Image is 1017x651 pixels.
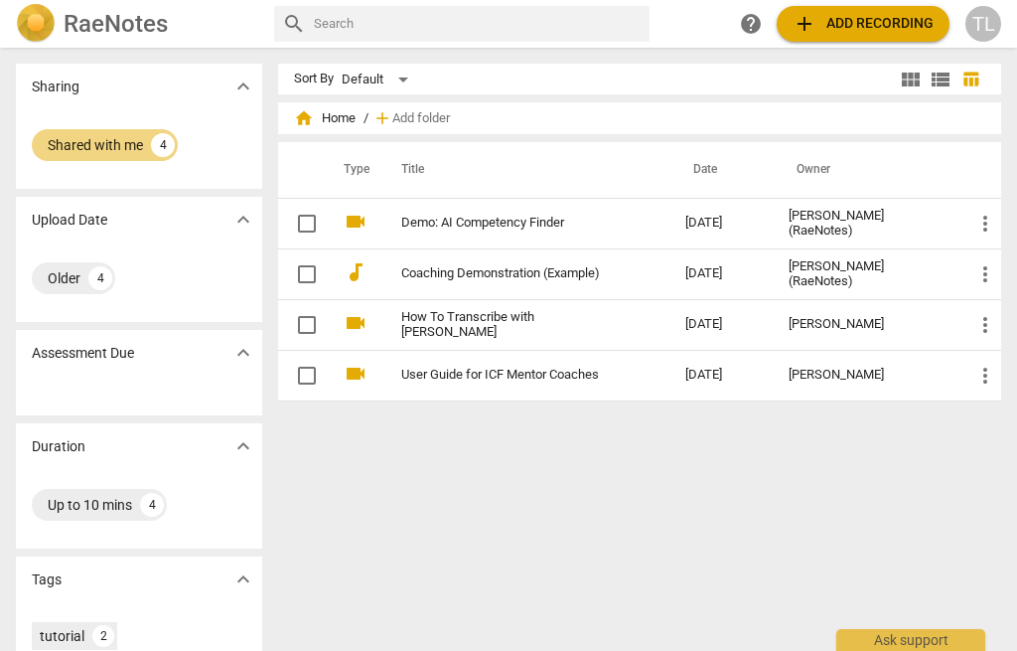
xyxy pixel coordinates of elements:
[48,495,132,515] div: Up to 10 mins
[669,350,773,401] td: [DATE]
[48,135,143,155] div: Shared with me
[401,266,614,281] a: Coaching Demonstration (Example)
[231,568,255,591] span: expand_more
[899,68,923,91] span: view_module
[973,262,997,286] span: more_vert
[896,65,926,94] button: Tile view
[401,368,614,383] a: User Guide for ICF Mentor Coaches
[733,6,769,42] a: Help
[294,72,334,86] div: Sort By
[32,210,107,231] p: Upload Date
[344,362,367,386] span: videocam
[282,12,306,36] span: search
[789,317,942,332] div: [PERSON_NAME]
[789,259,942,289] div: [PERSON_NAME] (RaeNotes)
[836,629,985,651] div: Ask support
[228,431,258,461] button: Show more
[961,70,980,88] span: table_chart
[231,75,255,98] span: expand_more
[32,436,85,457] p: Duration
[669,142,773,198] th: Date
[344,210,367,234] span: videocam
[88,266,112,290] div: 4
[926,65,955,94] button: List view
[228,72,258,101] button: Show more
[789,368,942,383] div: [PERSON_NAME]
[231,434,255,458] span: expand_more
[377,142,669,198] th: Title
[401,216,614,231] a: Demo: AI Competency Finder
[294,108,314,128] span: home
[32,570,62,590] p: Tags
[973,212,997,236] span: more_vert
[228,565,258,594] button: Show more
[16,4,258,44] a: LogoRaeNotes
[773,142,957,198] th: Owner
[669,198,773,248] td: [DATE]
[973,313,997,337] span: more_vert
[16,4,56,44] img: Logo
[64,10,168,38] h2: RaeNotes
[32,77,79,97] p: Sharing
[669,248,773,299] td: [DATE]
[372,108,392,128] span: add
[140,493,164,517] div: 4
[789,209,942,239] div: [PERSON_NAME] (RaeNotes)
[955,65,985,94] button: Table view
[973,364,997,388] span: more_vert
[314,8,642,40] input: Search
[401,310,614,340] a: How To Transcribe with [PERSON_NAME]
[793,12,934,36] span: Add recording
[392,111,450,126] span: Add folder
[48,268,80,288] div: Older
[40,626,84,646] div: tutorial
[151,133,175,157] div: 4
[228,338,258,368] button: Show more
[328,142,377,198] th: Type
[929,68,952,91] span: view_list
[793,12,816,36] span: add
[344,260,367,284] span: audiotrack
[231,208,255,232] span: expand_more
[777,6,949,42] button: Upload
[965,6,1001,42] button: TL
[228,205,258,235] button: Show more
[342,64,415,95] div: Default
[231,341,255,365] span: expand_more
[344,311,367,335] span: videocam
[739,12,763,36] span: help
[294,108,356,128] span: Home
[669,299,773,350] td: [DATE]
[363,111,368,126] span: /
[32,343,134,364] p: Assessment Due
[92,625,114,647] div: 2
